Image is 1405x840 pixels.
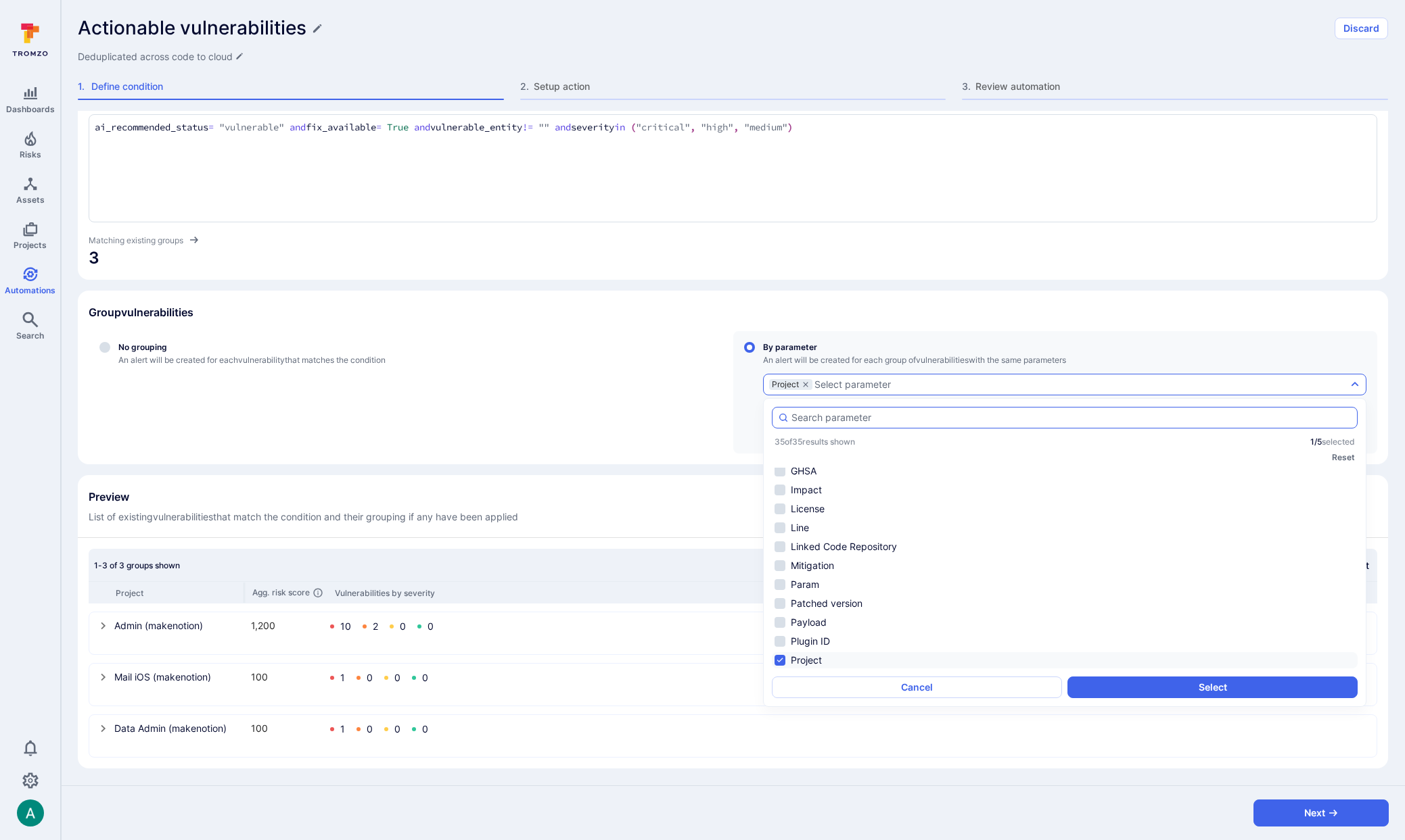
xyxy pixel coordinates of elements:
span: Assets [16,195,45,205]
div: Project [769,379,812,390]
div: 1 [340,724,345,735]
div: Vulnerabilities by severity [335,588,435,598]
div: 1 [340,672,345,683]
li: Patched version [772,595,1358,612]
button: Select [1067,676,1358,698]
span: 1 . [78,80,89,93]
li: Payload [772,614,1358,631]
span: 1 / 5 [1310,437,1322,447]
h2: Group vulnerabilities [89,305,193,319]
span: 1-3 of 3 groups shown [94,560,180,570]
a: Data Admin (makenotion) [114,721,243,735]
div: 0 [394,672,400,683]
svg: Aggregate of individual risk scores of all the vulnerabilities within a group [313,587,323,598]
button: Next [1253,799,1389,826]
div: 0 [400,621,406,632]
button: Cancel [772,676,1062,698]
li: Line [772,520,1358,536]
div: 2 [373,621,378,632]
div: 0 [367,724,373,735]
button: Edit title [312,23,323,34]
span: Define condition [91,80,504,93]
a: Mail iOS (makenotion) [114,670,243,684]
div: select group [89,612,1377,758]
div: Project [116,588,244,598]
button: Discard [1335,18,1388,39]
span: Matching existing groups [89,235,183,246]
li: Impact [772,482,1358,498]
div: 0 [367,672,373,683]
div: 0 [422,672,428,683]
li: Mitigation [772,558,1358,574]
div: 10 [340,621,351,632]
span: Projects [14,240,47,250]
div: risk score [252,587,327,598]
button: By parameterAn alert will be created for each group ofvulnerabilitieswith the same parametersgrou... [814,379,1346,390]
span: Search [16,330,44,341]
div: 100 [251,721,319,735]
div: Select parameter [814,379,891,390]
p: 35 of 35 results shown [775,437,855,447]
div: Mail iOS (makenotion)1001000 [90,664,1376,705]
div: Admin (makenotion)1,20010200 [90,613,1376,653]
div: autocomplete options [772,407,1358,698]
span: List of existing vulnerabilities that match the condition and their grouping if any have been app... [89,510,518,524]
div: 1,200 [251,618,319,633]
span: 2 . [520,80,531,93]
div: Data Admin (makenotion)1001000 [90,716,1376,756]
li: Plugin ID [772,633,1358,649]
span: Matching counter [89,247,1377,269]
abbr: Aggregated [252,587,269,598]
span: Automations [5,285,55,295]
div: 0 [428,621,434,632]
span: Risks [20,149,41,159]
span: By parameter [763,342,1366,352]
input: Search parameter [791,411,1352,424]
li: License [772,501,1358,517]
span: Review automation [975,80,1388,93]
a: Admin (makenotion) [114,618,243,633]
h2: Preview [89,490,518,503]
h1: Actionable vulnerabilities [78,17,306,39]
span: Edit description [78,50,244,64]
li: Project [772,652,1358,668]
span: No grouping [118,342,386,352]
textarea: Add condition [95,120,1371,135]
button: Reset [1332,452,1355,462]
div: 100 [251,670,319,684]
button: Expand dropdown [1350,379,1360,390]
div: grouping parameters [763,374,1366,395]
span: An alert will be created for each group of vulnerabilities with the same parameters [763,355,1366,366]
p: selected [1310,437,1355,447]
li: GHSA [772,463,1358,479]
span: 3 . [962,80,973,93]
div: 0 [394,724,400,735]
div: 0 [422,724,428,735]
li: Linked Code Repository [772,539,1358,555]
div: define_group_by [89,331,1377,453]
li: Param [772,576,1358,593]
span: Dashboards [6,104,55,114]
div: Arjan Dehar [17,799,44,826]
span: Project [772,380,799,389]
span: An alert will be created for each vulnerability that matches the condition [118,355,386,366]
img: ACg8ocLSa5mPYBaXNx3eFu_EmspyJX0laNWN7cXOFirfQ7srZveEpg=s96-c [17,799,44,826]
span: Setup action [534,80,946,93]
